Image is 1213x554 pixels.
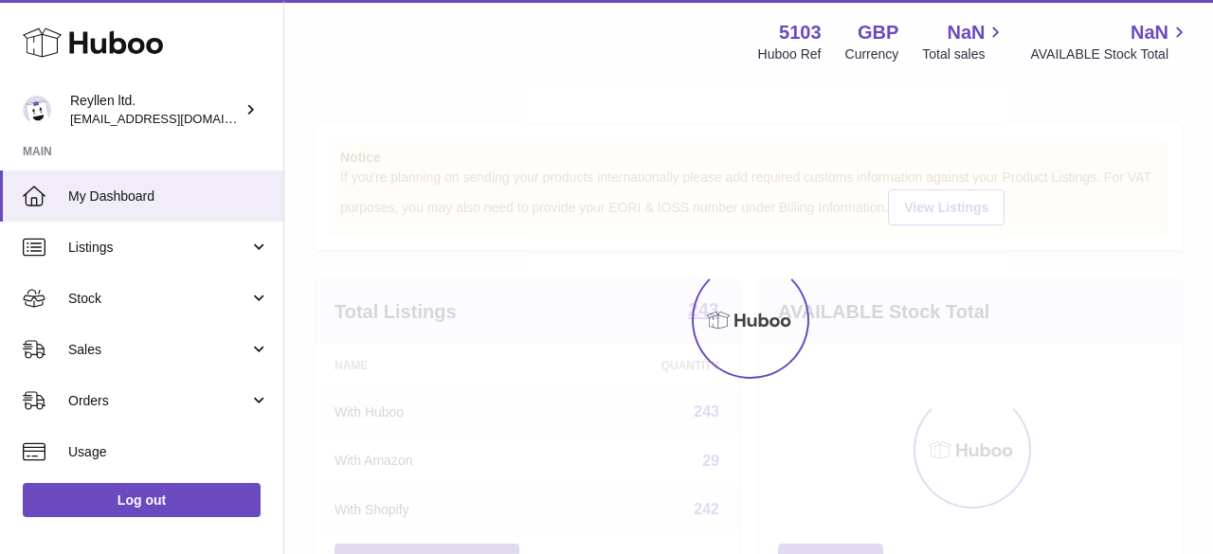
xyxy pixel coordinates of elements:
span: NaN [1131,20,1168,45]
a: NaN Total sales [922,20,1006,63]
span: Orders [68,392,249,410]
strong: 5103 [779,20,822,45]
span: Sales [68,341,249,359]
img: internalAdmin-5103@internal.huboo.com [23,96,51,124]
span: Listings [68,239,249,257]
span: Total sales [922,45,1006,63]
div: Currency [845,45,899,63]
span: Stock [68,290,249,308]
strong: GBP [858,20,898,45]
div: Reyllen ltd. [70,92,241,128]
span: AVAILABLE Stock Total [1030,45,1190,63]
span: Usage [68,443,269,461]
a: Log out [23,483,261,517]
span: NaN [947,20,985,45]
span: [EMAIL_ADDRESS][DOMAIN_NAME] [70,111,279,126]
a: NaN AVAILABLE Stock Total [1030,20,1190,63]
span: My Dashboard [68,188,269,206]
div: Huboo Ref [758,45,822,63]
